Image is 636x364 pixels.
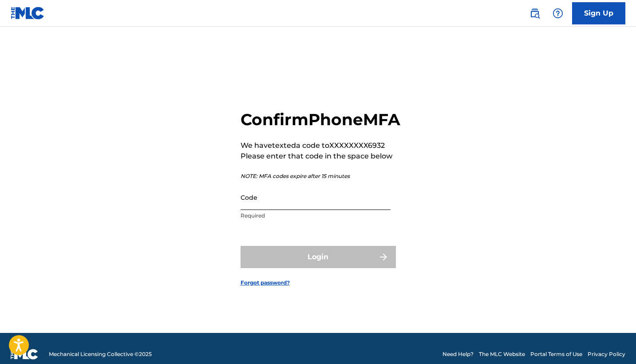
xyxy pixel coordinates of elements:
img: search [529,8,540,19]
p: Please enter that code in the space below [241,151,400,162]
a: Portal Terms of Use [530,350,582,358]
a: Forgot password? [241,279,290,287]
span: Mechanical Licensing Collective © 2025 [49,350,152,358]
p: We have texted a code to XXXXXXXX6932 [241,140,400,151]
a: Public Search [526,4,544,22]
p: Required [241,212,391,220]
img: logo [11,349,38,360]
a: Need Help? [442,350,474,358]
div: Help [549,4,567,22]
a: Sign Up [572,2,625,24]
iframe: Chat Widget [592,321,636,364]
img: help [553,8,563,19]
p: NOTE: MFA codes expire after 15 minutes [241,172,400,180]
h2: Confirm Phone MFA [241,110,400,130]
img: MLC Logo [11,7,45,20]
a: Privacy Policy [588,350,625,358]
a: The MLC Website [479,350,525,358]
